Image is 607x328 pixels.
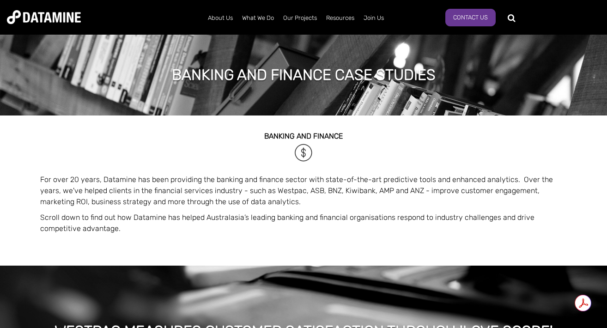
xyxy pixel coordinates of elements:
a: Our Projects [279,6,322,30]
a: Contact Us [445,9,496,26]
a: What We Do [237,6,279,30]
a: About Us [203,6,237,30]
p: Scroll down to find out how Datamine has helped Australasia’s leading banking and financial organ... [40,212,567,234]
a: Join Us [359,6,388,30]
img: Datamine [7,10,81,24]
p: For over 20 years, Datamine has been providing the banking and finance sector with state-of-the-a... [40,174,567,207]
h2: BANKING and FINANCE [40,132,567,140]
h1: Banking and finance case studies [172,65,436,85]
a: Resources [322,6,359,30]
img: Banking & Financial-1 [293,142,314,163]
